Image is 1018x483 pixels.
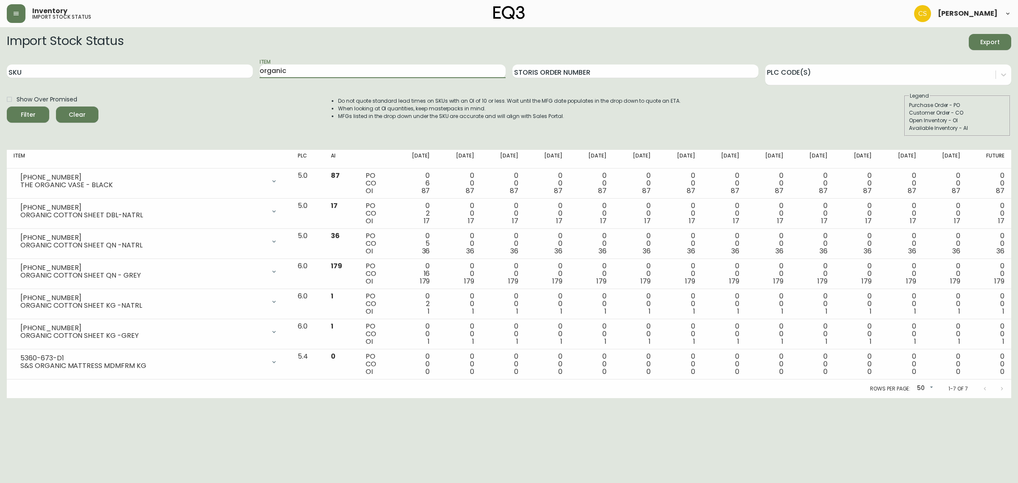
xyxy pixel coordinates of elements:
[20,234,266,241] div: [PHONE_NUMBER]
[516,306,518,316] span: 1
[560,337,562,346] span: 1
[797,292,828,315] div: 0 0
[598,246,607,256] span: 36
[687,246,695,256] span: 36
[516,337,518,346] span: 1
[532,262,562,285] div: 0 0
[930,202,960,225] div: 0 0
[331,351,336,361] span: 0
[737,337,739,346] span: 1
[443,232,474,255] div: 0 0
[291,168,324,199] td: 5.0
[950,276,960,286] span: 179
[974,353,1004,376] div: 0 0
[664,202,695,225] div: 0 0
[709,232,739,255] div: 0 0
[532,323,562,345] div: 0 0
[464,276,474,286] span: 179
[20,264,266,272] div: [PHONE_NUMBER]
[865,216,872,226] span: 17
[735,367,739,376] span: 0
[948,385,968,393] p: 1-7 of 7
[644,216,651,226] span: 17
[620,323,651,345] div: 0 0
[366,262,386,285] div: PO CO
[790,150,834,168] th: [DATE]
[20,272,266,279] div: ORGANIC COTTON SHEET QN - GREY
[470,367,474,376] span: 0
[20,174,266,181] div: [PHONE_NUMBER]
[613,150,657,168] th: [DATE]
[443,353,474,376] div: 0 0
[532,232,562,255] div: 0 0
[331,291,333,301] span: 1
[930,353,960,376] div: 0 0
[620,353,651,376] div: 0 0
[468,216,474,226] span: 17
[994,276,1004,286] span: 179
[420,276,430,286] span: 179
[908,186,916,196] span: 87
[569,150,613,168] th: [DATE]
[753,172,783,195] div: 0 0
[554,246,562,256] span: 36
[392,150,436,168] th: [DATE]
[870,306,872,316] span: 1
[14,323,284,341] div: [PHONE_NUMBER]ORGANIC COTTON SHEET KG -GREY
[643,246,651,256] span: 36
[689,216,695,226] span: 17
[20,302,266,309] div: ORGANIC COTTON SHEET KG -NATRL
[691,367,695,376] span: 0
[958,337,960,346] span: 1
[773,276,783,286] span: 179
[930,262,960,285] div: 0 0
[428,337,430,346] span: 1
[909,124,1006,132] div: Available Inventory - AI
[443,202,474,225] div: 0 0
[56,107,98,123] button: Clear
[600,216,607,226] span: 17
[687,186,695,196] span: 87
[777,216,783,226] span: 17
[14,202,284,221] div: [PHONE_NUMBER]ORGANIC COTTON SHEET DBL-NATRL
[841,292,872,315] div: 0 0
[753,323,783,345] div: 0 0
[514,367,518,376] span: 0
[510,246,518,256] span: 36
[366,306,373,316] span: OI
[422,246,430,256] span: 36
[753,292,783,315] div: 0 0
[512,216,518,226] span: 17
[331,321,333,331] span: 1
[664,262,695,285] div: 0 0
[974,202,1004,225] div: 0 0
[472,337,474,346] span: 1
[428,306,430,316] span: 1
[775,186,783,196] span: 87
[20,211,266,219] div: ORGANIC COTTON SHEET DBL-NATRL
[620,292,651,315] div: 0 0
[366,216,373,226] span: OI
[598,186,607,196] span: 87
[20,181,266,189] div: THE ORGANIC VASE - BLACK
[291,150,324,168] th: PLC
[731,186,739,196] span: 87
[493,6,525,20] img: logo
[443,172,474,195] div: 0 0
[620,172,651,195] div: 0 0
[1002,306,1004,316] span: 1
[870,385,910,393] p: Rows per page:
[938,10,998,17] span: [PERSON_NAME]
[870,337,872,346] span: 1
[781,337,783,346] span: 1
[969,34,1011,50] button: Export
[366,292,386,315] div: PO CO
[863,186,872,196] span: 87
[32,14,91,20] h5: import stock status
[620,232,651,255] div: 0 0
[914,337,916,346] span: 1
[753,202,783,225] div: 0 0
[560,306,562,316] span: 1
[930,172,960,195] div: 0 0
[737,306,739,316] span: 1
